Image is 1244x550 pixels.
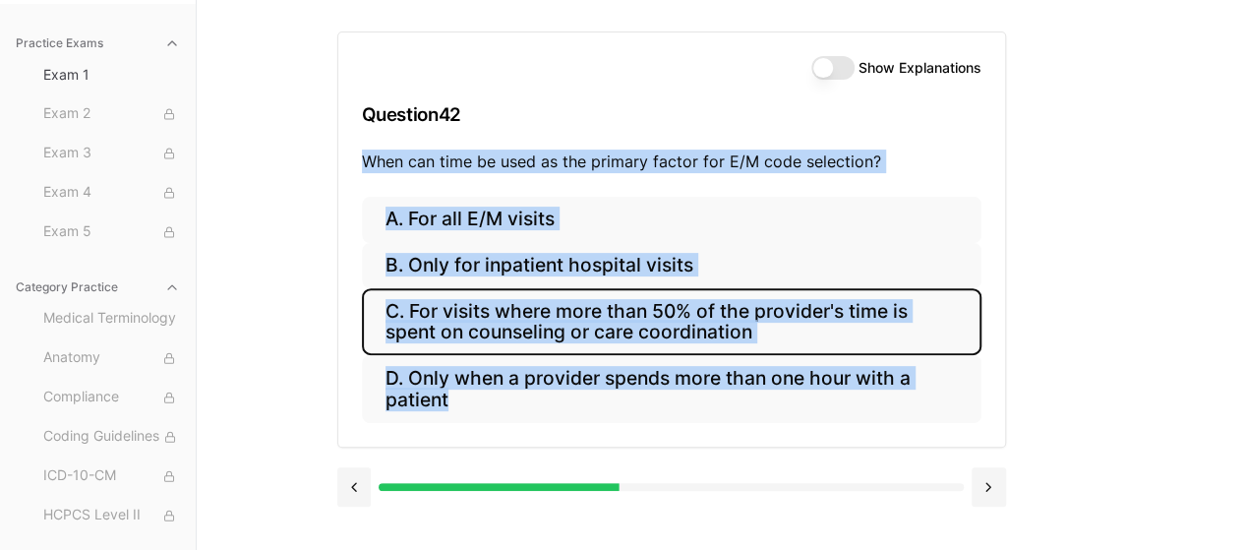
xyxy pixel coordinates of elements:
[35,59,188,91] button: Exam 1
[43,465,180,487] span: ICD-10-CM
[43,65,180,85] span: Exam 1
[859,61,981,75] label: Show Explanations
[43,182,180,204] span: Exam 4
[362,243,981,289] button: B. Only for inpatient hospital visits
[8,28,188,59] button: Practice Exams
[43,347,180,369] span: Anatomy
[35,138,188,169] button: Exam 3
[43,426,180,448] span: Coding Guidelines
[35,500,188,531] button: HCPCS Level II
[35,382,188,413] button: Compliance
[362,288,981,355] button: C. For visits where more than 50% of the provider's time is spent on counseling or care coordination
[35,98,188,130] button: Exam 2
[35,303,188,335] button: Medical Terminology
[8,272,188,303] button: Category Practice
[43,505,180,526] span: HCPCS Level II
[35,177,188,209] button: Exam 4
[43,103,180,125] span: Exam 2
[35,460,188,492] button: ICD-10-CM
[43,221,180,243] span: Exam 5
[43,308,180,330] span: Medical Terminology
[35,342,188,374] button: Anatomy
[362,355,981,422] button: D. Only when a provider spends more than one hour with a patient
[362,86,981,144] h3: Question 42
[35,216,188,248] button: Exam 5
[43,143,180,164] span: Exam 3
[362,150,981,173] p: When can time be used as the primary factor for E/M code selection?
[362,197,981,243] button: A. For all E/M visits
[43,387,180,408] span: Compliance
[35,421,188,453] button: Coding Guidelines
